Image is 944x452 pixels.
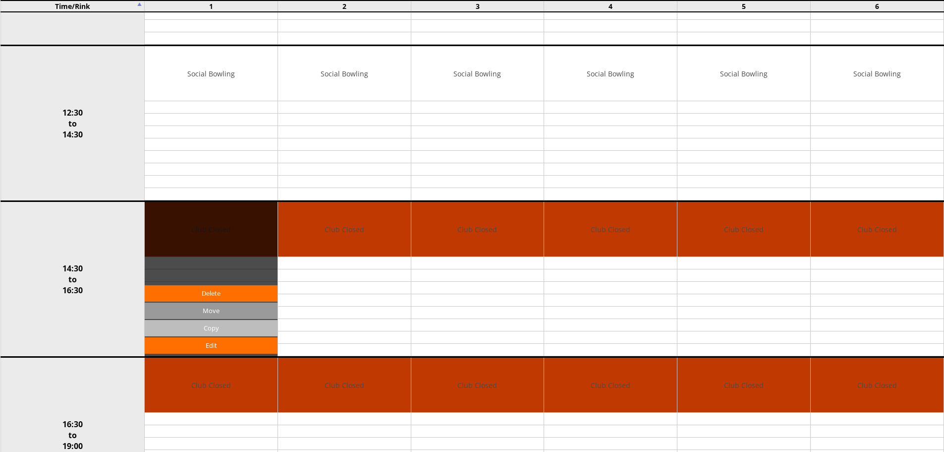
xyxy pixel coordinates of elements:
td: 1 [145,0,278,12]
td: Club Closed [544,358,677,413]
td: Club Closed [677,202,810,257]
td: 14:30 to 16:30 [0,201,145,357]
td: Club Closed [811,358,944,413]
td: Club Closed [811,202,944,257]
td: Club Closed [278,358,411,413]
td: Social Bowling [677,46,810,101]
td: Social Bowling [411,46,544,101]
td: 6 [810,0,944,12]
td: Social Bowling [278,46,411,101]
td: 5 [677,0,811,12]
td: Time/Rink [0,0,145,12]
input: Copy [145,320,278,336]
td: 2 [278,0,411,12]
input: Move [145,303,278,319]
td: Club Closed [411,202,544,257]
td: Club Closed [278,202,411,257]
td: Club Closed [411,358,544,413]
a: Delete [145,285,278,302]
a: Edit [145,337,278,354]
td: Social Bowling [145,46,278,101]
td: 12:30 to 14:30 [0,46,145,201]
td: Club Closed [145,358,278,413]
td: 4 [544,0,677,12]
td: Social Bowling [811,46,944,101]
td: Social Bowling [544,46,677,101]
td: 3 [411,0,544,12]
td: Club Closed [677,358,810,413]
td: Club Closed [544,202,677,257]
